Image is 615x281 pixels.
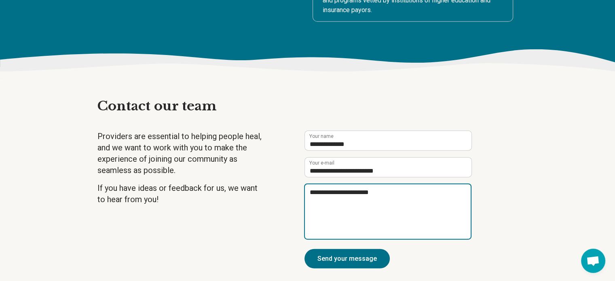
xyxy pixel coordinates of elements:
[97,131,266,176] p: Providers are essential to helping people heal, and we want to work with you to make the experien...
[97,98,518,115] h2: Contact our team
[309,134,334,139] label: Your name
[97,182,266,205] p: If you have ideas or feedback for us, we want to hear from you!
[581,249,605,273] div: Open chat
[309,161,334,165] label: Your e-mail
[304,249,390,268] button: Send your message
